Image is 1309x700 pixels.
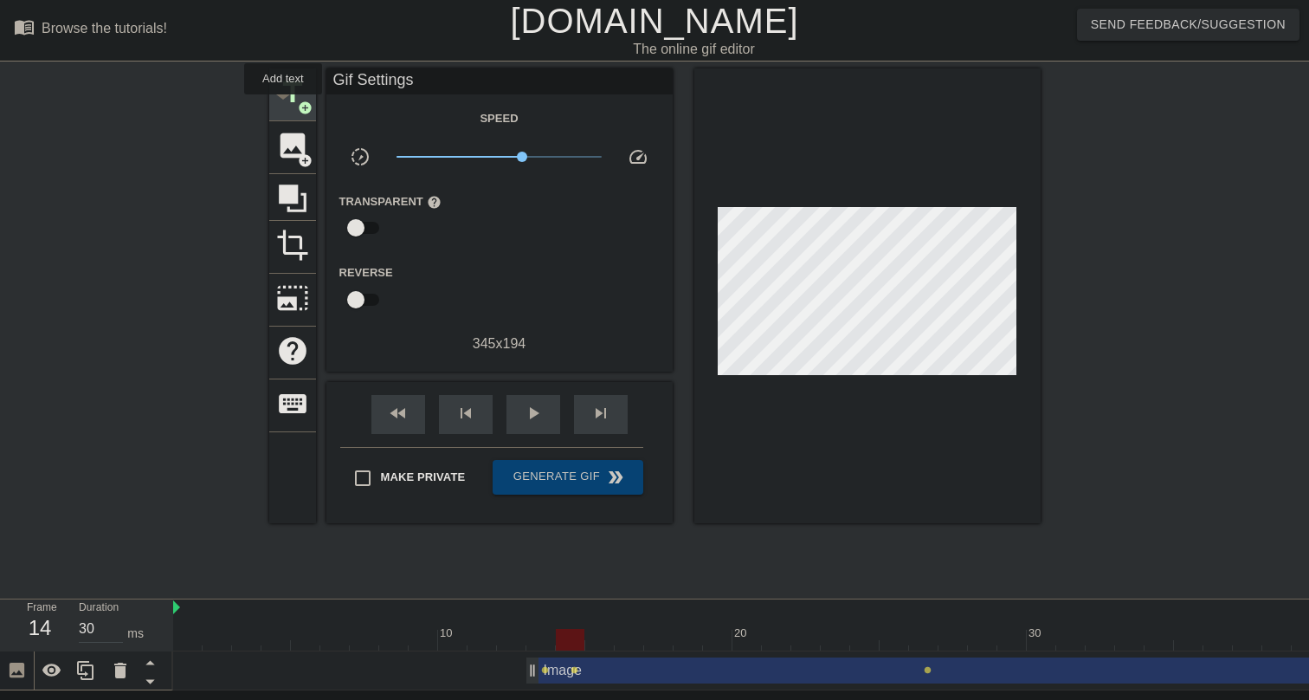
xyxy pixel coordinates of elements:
span: speed [628,146,648,167]
span: Make Private [381,469,466,486]
span: fast_rewind [388,403,409,424]
span: add_circle [298,153,313,168]
a: Browse the tutorials! [14,16,167,43]
div: 10 [440,625,455,642]
div: 20 [734,625,750,642]
a: [DOMAIN_NAME] [510,2,798,40]
div: Gif Settings [326,68,673,94]
div: 345 x 194 [326,334,673,354]
label: Duration [79,603,119,613]
div: The online gif editor [445,39,943,60]
span: photo_size_select_large [276,282,309,314]
div: 14 [27,612,53,644]
span: add_circle [298,100,313,115]
div: Browse the tutorials! [42,21,167,36]
span: slow_motion_video [350,146,371,167]
span: image [276,129,309,162]
span: title [276,76,309,109]
span: help [427,195,442,210]
label: Reverse [339,264,393,282]
div: ms [127,625,144,643]
span: skip_previous [455,403,476,424]
span: lens [541,666,549,674]
span: double_arrow [605,467,626,488]
span: Send Feedback/Suggestion [1091,14,1286,36]
span: help [276,334,309,367]
button: Send Feedback/Suggestion [1077,9,1299,41]
span: lens [571,666,578,674]
span: Generate Gif [500,467,635,488]
span: drag_handle [524,662,541,679]
span: menu_book [14,16,35,37]
div: Frame [14,600,66,650]
span: play_arrow [523,403,544,424]
span: lens [924,666,932,674]
label: Speed [480,110,518,127]
label: Transparent [339,193,442,211]
div: 30 [1028,625,1044,642]
span: crop [276,229,309,262]
span: keyboard [276,387,309,420]
span: skip_next [590,403,611,424]
button: Generate Gif [493,460,642,495]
